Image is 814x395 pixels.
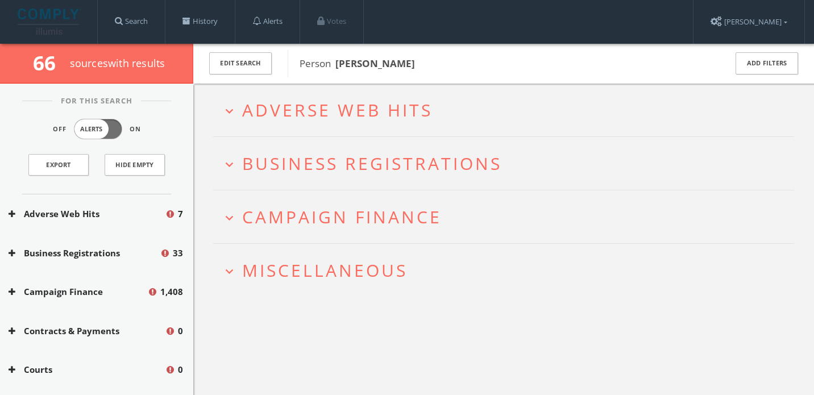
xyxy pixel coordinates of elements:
[9,363,165,376] button: Courts
[130,124,141,134] span: On
[222,101,794,119] button: expand_moreAdverse Web Hits
[222,261,794,280] button: expand_moreMiscellaneous
[222,264,237,279] i: expand_more
[222,207,794,226] button: expand_moreCampaign Finance
[222,210,237,226] i: expand_more
[9,207,165,221] button: Adverse Web Hits
[335,57,415,70] b: [PERSON_NAME]
[33,49,65,76] span: 66
[242,259,408,282] span: Miscellaneous
[242,152,502,175] span: Business Registrations
[178,207,183,221] span: 7
[52,95,141,107] span: For This Search
[9,247,160,260] button: Business Registrations
[736,52,798,74] button: Add Filters
[53,124,67,134] span: Off
[18,9,81,35] img: illumis
[160,285,183,298] span: 1,408
[222,157,237,172] i: expand_more
[178,363,183,376] span: 0
[222,103,237,119] i: expand_more
[9,285,147,298] button: Campaign Finance
[242,98,433,122] span: Adverse Web Hits
[222,154,794,173] button: expand_moreBusiness Registrations
[9,325,165,338] button: Contracts & Payments
[242,205,442,228] span: Campaign Finance
[300,57,415,70] span: Person
[178,325,183,338] span: 0
[105,154,165,176] button: Hide Empty
[173,247,183,260] span: 33
[209,52,272,74] button: Edit Search
[28,154,89,176] a: Export
[70,56,165,70] span: source s with results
